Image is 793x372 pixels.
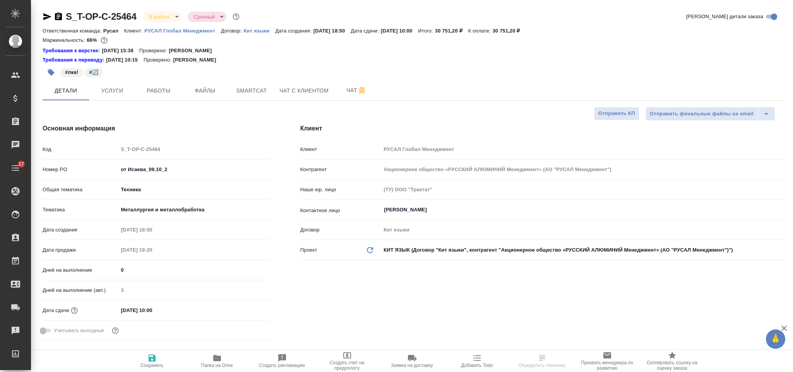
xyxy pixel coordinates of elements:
button: Создать рекламацию [250,350,315,372]
p: Итого: [418,28,435,34]
span: Работы [140,86,177,96]
p: Дата сдачи: [351,28,380,34]
p: Код [43,146,118,153]
p: [DATE] 18:50 [313,28,351,34]
span: Определить тематику [519,363,565,368]
button: Open [780,209,782,211]
button: Папка на Drive [185,350,250,372]
span: Детали [47,86,84,96]
span: Отправить финальные файлы на email [650,110,754,118]
p: Кит языки [243,28,275,34]
p: 66% [87,37,99,43]
div: В работе [143,12,182,22]
span: Заявка на доставку [391,363,433,368]
input: Пустое поле [118,285,269,296]
span: Учитывать выходные [54,327,104,334]
button: Сохранить [120,350,185,372]
svg: Отписаться [357,86,367,95]
div: Нажми, чтобы открыть папку с инструкцией [43,56,106,64]
p: Договор: [221,28,244,34]
p: Проверено: [144,56,173,64]
a: 17 [2,158,29,178]
span: Услуги [94,86,131,96]
p: РУСАЛ Глобал Менеджмент [144,28,221,34]
p: Русал [103,28,124,34]
button: В работе [147,14,172,20]
input: Пустое поле [118,144,269,155]
span: 17 [14,160,29,168]
p: [PERSON_NAME] [173,56,222,64]
div: КИТ ЯЗЫК (Договор "Кит языки", контрагент "Акционерное общество «РУССКИЙ АЛЮМИНИЙ Менеджмент» (АО... [381,243,784,257]
span: 🙏 [769,331,782,347]
p: 30 751,20 ₽ [435,28,468,34]
span: Добавить Todo [461,363,493,368]
p: Общая тематика [43,186,118,194]
p: [PERSON_NAME] [169,47,218,55]
span: Сохранить [140,363,164,368]
h4: Клиент [300,124,784,133]
button: Если добавить услуги и заполнить их объемом, то дата рассчитается автоматически [69,305,79,315]
span: Призвать менеджера по развитию [579,360,635,371]
button: Скопировать ссылку для ЯМессенджера [43,12,52,21]
p: Дней на выполнение [43,266,118,274]
p: Номер PO [43,166,118,173]
a: Кит языки [243,27,275,34]
span: Smartcat [233,86,270,96]
p: Дата создания: [275,28,313,34]
span: Чат с клиентом [279,86,329,96]
input: ✎ Введи что-нибудь [118,164,269,175]
button: Определить тематику [510,350,575,372]
p: Тематика [43,206,118,214]
span: Создать рекламацию [259,363,305,368]
button: Скопировать ссылку на оценку заказа [640,350,705,372]
p: Ответственная команда: [43,28,103,34]
button: 8821.60 RUB; [99,35,109,45]
span: Файлы [187,86,224,96]
input: Пустое поле [118,244,186,255]
button: Выбери, если сб и вс нужно считать рабочими днями для выполнения заказа. [110,326,120,336]
p: Дата создания [43,226,118,234]
p: [DATE] 10:00 [381,28,418,34]
div: Металлургия и металлобработка [118,203,269,216]
a: РУСАЛ Глобал Менеджмент [144,27,221,34]
p: [DATE] 10:15 [106,56,144,64]
p: Проверено: [139,47,169,55]
button: Доп статусы указывают на важность/срочность заказа [231,12,241,22]
span: лка! [60,69,84,75]
span: [PERSON_NAME] детали заказа [686,13,763,21]
input: Пустое поле [381,184,784,195]
input: Пустое поле [381,224,784,235]
input: ✎ Введи что-нибудь [118,264,269,276]
button: Создать счет на предоплату [315,350,380,372]
p: 30 751,20 ₽ [492,28,526,34]
h4: Основная информация [43,124,269,133]
p: Наше юр. лицо [300,186,381,194]
span: Отправить КП [598,109,635,118]
button: Заявка на доставку [380,350,445,372]
span: 🔄️ [84,69,103,75]
div: Нажми, чтобы открыть папку с инструкцией [43,47,102,55]
p: Дней на выполнение (авт.) [43,286,118,294]
button: Добавить тэг [43,64,60,81]
span: Папка на Drive [201,363,233,368]
p: Клиент [300,146,381,153]
p: Контрагент [300,166,381,173]
div: В работе [188,12,226,22]
input: Пустое поле [118,224,186,235]
a: Требования к верстке: [43,47,102,55]
p: #лка! [65,69,78,76]
span: Создать счет на предоплату [319,360,375,371]
button: Отправить финальные файлы на email [646,107,758,121]
p: #🔄️ [89,69,98,76]
button: Добавить Todo [445,350,510,372]
button: Отправить КП [594,107,639,120]
button: 🙏 [766,329,785,349]
a: Требования к переводу: [43,56,106,64]
p: Проект [300,246,317,254]
p: Дата сдачи [43,307,69,314]
p: [DATE] 15:38 [102,47,139,55]
p: К оплате: [468,28,493,34]
span: Чат [338,86,375,95]
a: S_T-OP-C-25464 [66,11,137,22]
div: split button [646,107,775,121]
